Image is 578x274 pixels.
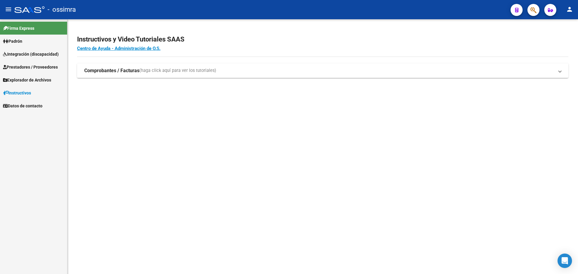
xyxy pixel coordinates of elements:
[48,3,76,16] span: - ossimra
[3,25,34,32] span: Firma Express
[558,254,572,268] div: Open Intercom Messenger
[139,67,216,74] span: (haga click aquí para ver los tutoriales)
[3,103,42,109] span: Datos de contacto
[3,51,59,57] span: Integración (discapacidad)
[3,38,22,45] span: Padrón
[77,46,160,51] a: Centro de Ayuda - Administración de O.S.
[3,64,58,70] span: Prestadores / Proveedores
[77,34,568,45] h2: Instructivos y Video Tutoriales SAAS
[84,67,139,74] strong: Comprobantes / Facturas
[3,90,31,96] span: Instructivos
[5,6,12,13] mat-icon: menu
[566,6,573,13] mat-icon: person
[77,63,568,78] mat-expansion-panel-header: Comprobantes / Facturas(haga click aquí para ver los tutoriales)
[3,77,51,83] span: Explorador de Archivos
